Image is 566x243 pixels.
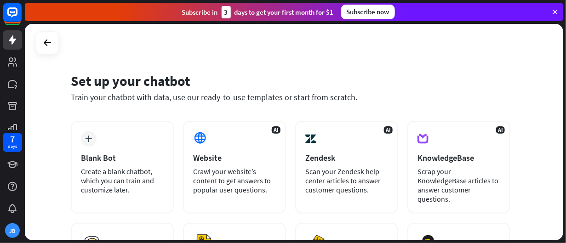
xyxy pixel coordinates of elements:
[5,223,20,238] div: JB
[86,136,92,142] i: plus
[384,126,393,134] span: AI
[71,92,510,102] div: Train your chatbot with data, use our ready-to-use templates or start from scratch.
[417,167,500,203] div: Scrap your KnowledgeBase articles to answer customer questions.
[182,6,334,18] div: Subscribe in days to get your first month for $1
[71,72,510,90] div: Set up your chatbot
[305,153,388,163] div: Zendesk
[81,167,164,194] div: Create a blank chatbot, which you can train and customize later.
[10,135,15,143] div: 7
[272,126,280,134] span: AI
[305,167,388,194] div: Scan your Zendesk help center articles to answer customer questions.
[341,5,395,19] div: Subscribe now
[193,153,276,163] div: Website
[3,133,22,152] a: 7 days
[193,167,276,194] div: Crawl your website’s content to get answers to popular user questions.
[8,143,17,150] div: days
[417,153,500,163] div: KnowledgeBase
[81,153,164,163] div: Blank Bot
[222,6,231,18] div: 3
[7,4,35,31] button: Open LiveChat chat widget
[496,126,505,134] span: AI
